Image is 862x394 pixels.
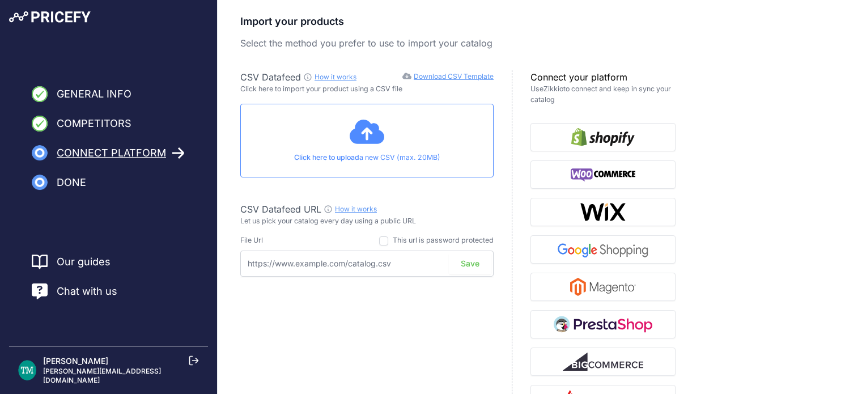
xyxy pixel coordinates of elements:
[43,355,199,367] p: [PERSON_NAME]
[315,73,356,81] a: How it works
[571,128,635,146] img: Shopify
[530,70,676,84] p: Connect your platform
[240,14,676,29] p: Import your products
[57,283,117,299] span: Chat with us
[43,367,199,385] p: [PERSON_NAME][EMAIL_ADDRESS][DOMAIN_NAME]
[449,253,491,274] button: Save
[57,175,86,190] span: Done
[335,205,377,213] a: How it works
[571,166,636,184] img: WooCommerce
[530,84,676,105] p: Use to connect and keep in sync your catalog
[240,36,676,50] p: Select the method you prefer to use to import your catalog
[57,254,111,270] a: Our guides
[240,84,494,95] p: Click here to import your product using a CSV file
[393,235,494,246] div: This url is password protected
[57,86,131,102] span: General Info
[250,152,484,163] p: a new CSV (max. 20MB)
[563,353,643,371] img: BigCommerce
[240,204,321,215] span: CSV Datafeed URL
[580,203,626,221] img: Wix
[554,240,652,259] img: Google Shopping
[9,11,91,23] img: Pricefy Logo
[240,251,494,277] input: https://www.example.com/catalog.csv
[543,84,563,93] a: Zikkio
[32,283,117,299] a: Chat with us
[554,315,652,333] img: PrestaShop
[240,71,301,83] span: CSV Datafeed
[294,153,359,162] span: Click here to upload
[240,216,494,227] p: Let us pick your catalog every day using a public URL
[57,116,131,132] span: Competitors
[570,278,636,296] img: Magento 2
[240,235,263,246] div: File Url
[57,145,166,161] span: Connect Platform
[414,72,494,81] a: Download CSV Template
